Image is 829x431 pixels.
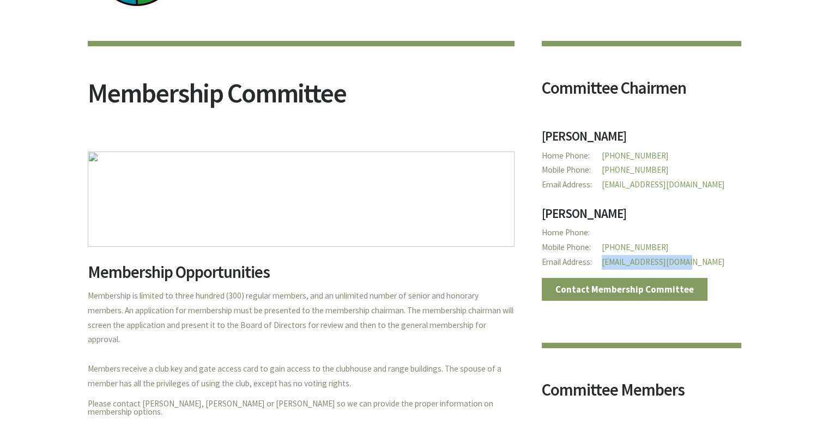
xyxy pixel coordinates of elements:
a: [PHONE_NUMBER] [602,150,669,161]
a: [EMAIL_ADDRESS][DOMAIN_NAME] [602,257,725,267]
a: [EMAIL_ADDRESS][DOMAIN_NAME] [602,179,725,190]
span: Email Address [542,178,602,192]
a: [PHONE_NUMBER] [602,165,669,175]
h2: Membership Committee [88,80,515,120]
span: Home Phone [542,149,602,163]
span: Home Phone [542,226,602,240]
h2: Committee Chairmen [542,80,742,105]
h2: Committee Members [542,381,742,406]
span: Mobile Phone [542,240,602,255]
span: Email Address [542,255,602,270]
h3: [PERSON_NAME] [542,207,742,226]
a: [PHONE_NUMBER] [602,242,669,252]
span: Mobile Phone [542,163,602,178]
h2: Membership Opportunities [88,264,515,289]
p: Membership is limited to three hundred (300) regular members, and an unlimited number of senior a... [88,289,515,391]
a: Contact Membership Committee [542,278,708,301]
h3: [PERSON_NAME] [542,130,742,149]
